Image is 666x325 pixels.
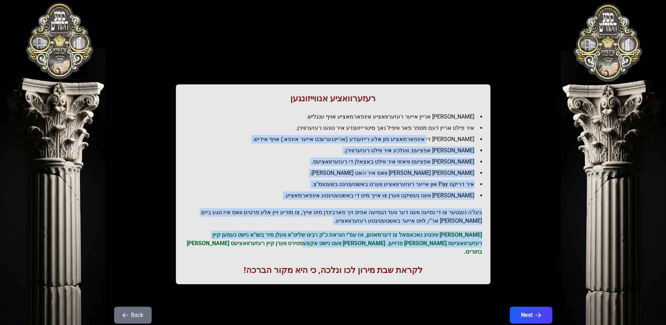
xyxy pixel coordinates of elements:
li: [PERSON_NAME] די אינפארמאציע פון אלע רייזענדע (אריינגערעכט אייער אינפא.) אויף אידיש. [190,135,482,144]
li: [PERSON_NAME] אפציעס וויאזוי איר ווילט באצאלן די רעזערוואציעס. [190,158,482,166]
li: [PERSON_NAME] אפציעס, וועלכע איר ווילט רעזערווירן. [190,146,482,155]
button: Back [114,307,152,324]
li: [PERSON_NAME] אריין אייער רעזערוואציע אינפארמאציע אויף ענגליש. [190,113,482,121]
h1: רעזערוואציע אנווייזונגען [184,93,482,104]
h1: לקראת שבת מירון לכו ונלכה, כי היא מקור הברכה! [184,265,482,276]
li: איר דריקט Pay און אייער רעזערוואציע ווערט באשטעטיגט בשעטומ"צ. [190,180,482,189]
button: Next [510,307,552,324]
li: [PERSON_NAME] [PERSON_NAME] וואס איר האט [PERSON_NAME]. [190,169,482,177]
p: [PERSON_NAME] וויכטיג נאכאמאל צו דערמאנען, אז עפ"י הוראת כ"ק רבינו שליט"א וועלן מיר בשו"א נישט נע... [184,231,482,256]
li: איר פילט אריין דעם מספר פאר וויפיל נאך מיטרייזענדע איר טוהט רעזערווירן. [190,124,482,132]
li: [PERSON_NAME] וועט געשיקט ווערן צו אייך מיט די באשטעטיגטע אינפארמאציע. [190,191,482,200]
h2: בעז"ה נענטער צו די נסיעה וועט דער וועד הנסיעה אפיס זיך פארבינדן מיט אייך, צו מודיע זיין אלע פרטים... [184,208,482,225]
